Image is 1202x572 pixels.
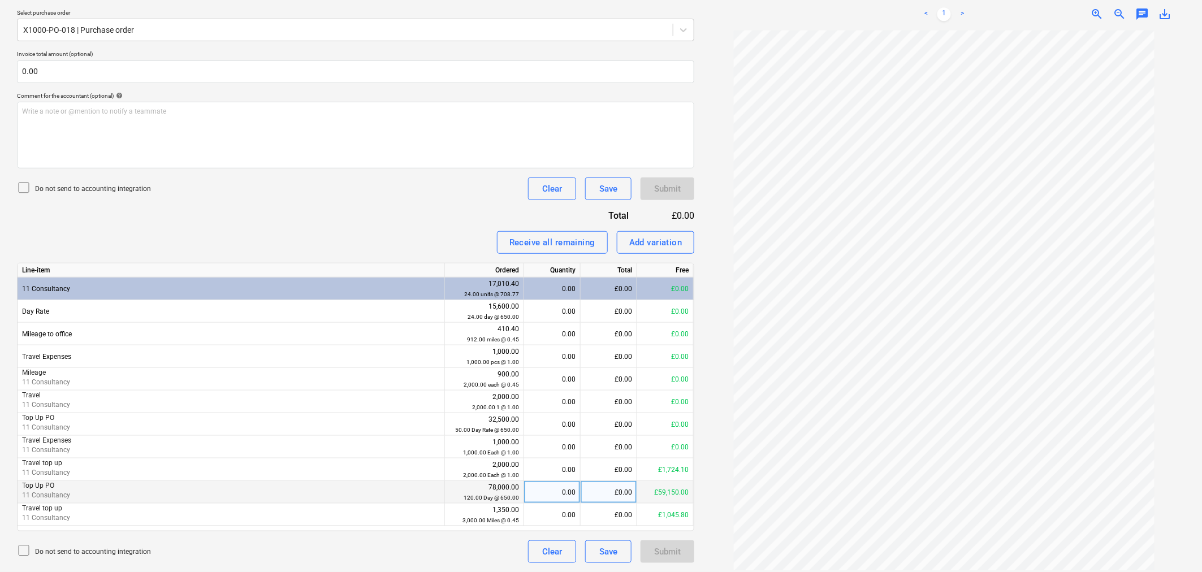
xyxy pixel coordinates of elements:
div: £0.00 [637,391,694,413]
span: zoom_out [1113,7,1126,21]
span: Travel [22,391,41,399]
div: 78,000.00 [449,482,519,503]
span: Travel top up [22,504,62,512]
div: 0.00 [529,481,576,504]
div: £0.00 [581,368,637,391]
small: 3,000.00 Miles @ 0.45 [462,517,519,523]
div: Receive all remaining [509,235,595,250]
div: £0.00 [637,300,694,323]
span: Travel Expenses [22,436,71,444]
div: 1,000.00 [449,346,519,367]
div: £0.00 [581,481,637,504]
div: £0.00 [581,436,637,458]
div: 0.00 [529,458,576,481]
small: 1,000.00 Each @ 1.00 [463,449,519,456]
div: Free [637,263,694,278]
div: £0.00 [637,436,694,458]
div: 2,000.00 [449,392,519,413]
span: Top Up PO [22,482,54,489]
div: 0.00 [529,413,576,436]
div: 0.00 [529,436,576,458]
span: 11 Consultancy [22,446,70,454]
small: 912.00 miles @ 0.45 [467,336,519,343]
small: 2,000.00 each @ 0.45 [464,382,519,388]
div: Total [581,263,637,278]
span: zoom_in [1090,7,1104,21]
div: Comment for the accountant (optional) [17,92,694,99]
div: Mileage to office [18,323,445,345]
div: 900.00 [449,369,519,390]
span: 11 Consultancy [22,378,70,386]
div: £0.00 [581,458,637,481]
span: 11 Consultancy [22,491,70,499]
button: Add variation [617,231,695,254]
a: Next page [955,7,969,21]
div: £0.00 [581,413,637,436]
div: £0.00 [581,391,637,413]
span: 11 Consultancy [22,285,70,293]
span: chat [1135,7,1149,21]
button: Receive all remaining [497,231,608,254]
div: Ordered [445,263,524,278]
span: save_alt [1158,7,1171,21]
div: £0.00 [581,345,637,368]
small: 24.00 day @ 650.00 [468,314,519,320]
div: £0.00 [637,323,694,345]
div: 0.00 [529,300,576,323]
span: Travel top up [22,459,62,467]
div: 0.00 [529,391,576,413]
div: Save [599,181,617,196]
small: 2,000.00 Each @ 1.00 [463,472,519,478]
small: 50.00 Day Rate @ 650.00 [455,427,519,433]
button: Clear [528,540,576,563]
p: Do not send to accounting integration [35,547,151,557]
a: Previous page [919,7,933,21]
div: 0.00 [529,323,576,345]
button: Save [585,177,632,200]
div: £1,045.80 [637,504,694,526]
div: £0.00 [581,504,637,526]
div: 2,000.00 [449,460,519,480]
iframe: Chat Widget [1145,518,1202,572]
span: 11 Consultancy [22,401,70,409]
span: 11 Consultancy [22,423,70,431]
div: Travel Expenses [18,345,445,368]
span: help [114,92,123,99]
div: £0.00 [637,368,694,391]
div: 0.00 [529,504,576,526]
div: £0.00 [637,413,694,436]
div: Save [599,544,617,559]
a: Page 1 is your current page [937,7,951,21]
div: £0.00 [647,209,695,222]
small: 24.00 units @ 708.77 [464,291,519,297]
p: Do not send to accounting integration [35,184,151,194]
div: Total [547,209,647,222]
div: £0.00 [637,278,694,300]
div: £0.00 [581,278,637,300]
div: Add variation [629,235,682,250]
div: £59,150.00 [637,481,694,504]
small: 1,000.00 pcs @ 1.00 [466,359,519,365]
input: Invoice total amount (optional) [17,60,694,83]
div: 32,500.00 [449,414,519,435]
div: Quantity [524,263,581,278]
div: 0.00 [529,368,576,391]
div: Clear [542,181,562,196]
div: 410.40 [449,324,519,345]
div: £1,724.10 [637,458,694,481]
small: 2,000.00 1 @ 1.00 [472,404,519,410]
div: £0.00 [581,300,637,323]
button: Save [585,540,632,563]
div: Day Rate [18,300,445,323]
div: 15,600.00 [449,301,519,322]
button: Clear [528,177,576,200]
div: 1,350.00 [449,505,519,526]
div: 0.00 [529,278,576,300]
p: Invoice total amount (optional) [17,50,694,60]
span: 11 Consultancy [22,514,70,522]
div: 17,010.40 [449,279,519,300]
div: Line-item [18,263,445,278]
span: Top Up PO [22,414,54,422]
div: 0.00 [529,345,576,368]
